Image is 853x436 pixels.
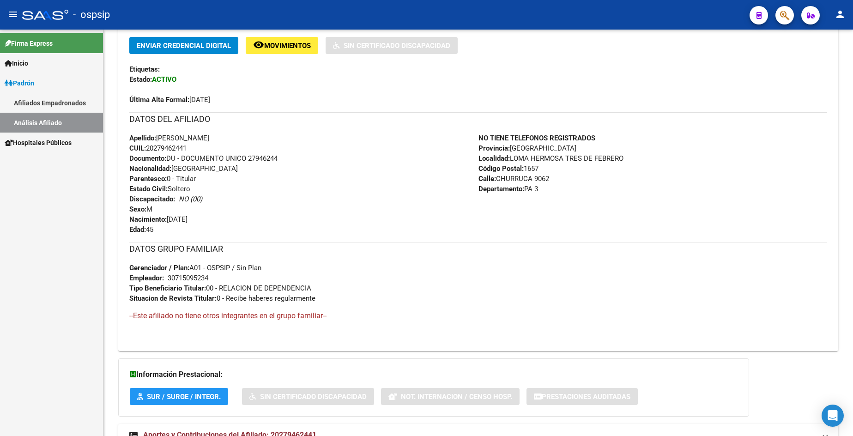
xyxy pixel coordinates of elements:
[129,205,146,213] strong: Sexo:
[822,405,844,427] div: Open Intercom Messenger
[5,38,53,48] span: Firma Express
[478,154,623,163] span: LOMA HERMOSA TRES DE FEBRERO
[129,175,167,183] strong: Parentesco:
[129,215,167,224] strong: Nacimiento:
[129,144,187,152] span: 20279462441
[129,164,238,173] span: [GEOGRAPHIC_DATA]
[129,37,238,54] button: Enviar Credencial Digital
[129,154,166,163] strong: Documento:
[401,393,512,401] span: Not. Internacion / Censo Hosp.
[129,96,189,104] strong: Última Alta Formal:
[129,185,168,193] strong: Estado Civil:
[542,393,630,401] span: Prestaciones Auditadas
[129,185,190,193] span: Soltero
[129,284,206,292] strong: Tipo Beneficiario Titular:
[7,9,18,20] mat-icon: menu
[147,393,221,401] span: SUR / SURGE / INTEGR.
[152,75,176,84] strong: ACTIVO
[129,175,196,183] span: 0 - Titular
[129,215,188,224] span: [DATE]
[242,388,374,405] button: Sin Certificado Discapacidad
[129,311,827,321] h4: --Este afiliado no tiene otros integrantes en el grupo familiar--
[129,144,146,152] strong: CUIL:
[129,264,261,272] span: A01 - OSPSIP / Sin Plan
[5,138,72,148] span: Hospitales Públicos
[129,294,217,303] strong: Situacion de Revista Titular:
[326,37,458,54] button: Sin Certificado Discapacidad
[130,388,228,405] button: SUR / SURGE / INTEGR.
[129,75,152,84] strong: Estado:
[129,274,164,282] strong: Empleador:
[129,264,189,272] strong: Gerenciador / Plan:
[478,185,538,193] span: PA 3
[129,164,171,173] strong: Nacionalidad:
[264,42,311,50] span: Movimientos
[260,393,367,401] span: Sin Certificado Discapacidad
[478,154,510,163] strong: Localidad:
[478,144,576,152] span: [GEOGRAPHIC_DATA]
[129,113,827,126] h3: DATOS DEL AFILIADO
[179,195,202,203] i: NO (00)
[478,175,496,183] strong: Calle:
[129,195,175,203] strong: Discapacitado:
[129,225,153,234] span: 45
[478,185,524,193] strong: Departamento:
[129,242,827,255] h3: DATOS GRUPO FAMILIAR
[73,5,110,25] span: - ospsip
[129,96,210,104] span: [DATE]
[526,388,638,405] button: Prestaciones Auditadas
[344,42,450,50] span: Sin Certificado Discapacidad
[478,164,538,173] span: 1657
[478,134,595,142] strong: NO TIENE TELEFONOS REGISTRADOS
[381,388,520,405] button: Not. Internacion / Censo Hosp.
[129,154,278,163] span: DU - DOCUMENTO UNICO 27946244
[253,39,264,50] mat-icon: remove_red_eye
[129,65,160,73] strong: Etiquetas:
[129,205,152,213] span: M
[835,9,846,20] mat-icon: person
[129,134,209,142] span: [PERSON_NAME]
[5,78,34,88] span: Padrón
[168,273,208,283] div: 30715095234
[130,368,738,381] h3: Información Prestacional:
[478,175,549,183] span: CHURRUCA 9062
[5,58,28,68] span: Inicio
[137,42,231,50] span: Enviar Credencial Digital
[129,225,146,234] strong: Edad:
[478,144,510,152] strong: Provincia:
[129,134,156,142] strong: Apellido:
[129,284,311,292] span: 00 - RELACION DE DEPENDENCIA
[478,164,524,173] strong: Código Postal:
[246,37,318,54] button: Movimientos
[129,294,315,303] span: 0 - Recibe haberes regularmente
